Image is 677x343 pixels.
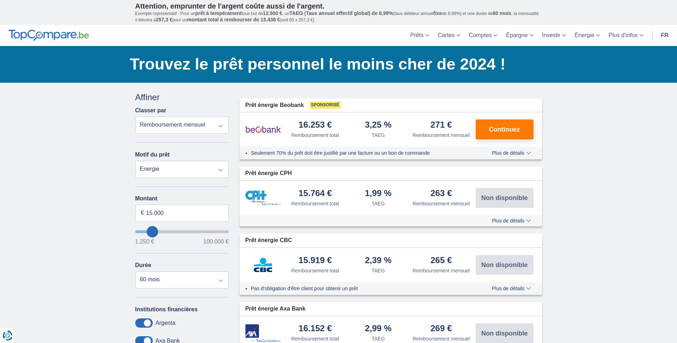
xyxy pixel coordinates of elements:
[135,306,198,313] label: Institutions financières
[299,189,332,199] div: 15.764 €
[476,119,534,139] button: Continuez
[365,324,391,334] div: 2,99 %
[291,132,339,139] div: Remboursement total
[135,230,229,233] input: wantToBorrow
[245,324,281,343] img: pret personnel Axa Bank
[245,101,304,109] span: Prêt énergie Beobank
[245,236,292,245] span: Prêt énergie CBC
[135,107,166,114] label: Classer par
[291,200,339,207] div: Remboursement total
[492,286,531,291] span: Plus de détails
[489,126,520,133] span: Continuez
[365,256,391,266] div: 2,39 %
[430,189,452,199] div: 263 €
[245,256,281,274] img: pret personnel CBC
[413,335,470,342] div: Remboursement mensuel
[203,239,229,245] span: 100.000 €
[372,267,385,274] div: TAEG
[492,218,531,223] span: Plus de détails
[156,320,176,326] label: Argenta
[430,256,452,266] div: 265 €
[492,150,531,155] span: Plus de détails
[9,30,89,41] img: TopCompare
[372,200,385,207] div: TAEG
[486,150,536,156] button: Plus de détails
[245,305,305,313] span: Prêt énergie Axa Bank
[135,2,542,10] p: Attention, emprunter de l'argent coûte aussi de l'argent.
[604,25,647,46] a: Plus d'infos
[195,10,242,16] span: prêt à tempérament
[493,10,511,16] span: 60 mois
[135,262,151,268] label: Durée
[251,285,471,292] li: Pas d'obligation d'être client pour obtenir un prêt
[245,121,281,138] img: pret personnel Beobank
[430,121,452,130] div: 271 €
[263,10,283,16] span: 12.500 €
[372,132,385,139] div: TAEG
[481,262,528,268] span: Non disponible
[291,335,339,342] div: Remboursement total
[135,152,170,158] label: Motif du prêt
[486,218,536,224] button: Plus de détails
[413,267,470,274] div: Remboursement mensuel
[135,10,542,23] p: Exemple représentatif : Pour un tous but de , un (taux débiteur annuel de 8,99%) et une durée de ...
[570,25,604,46] a: Énergie
[245,169,292,178] span: Prêt énergie CPH
[434,25,465,46] a: Cartes
[289,10,393,16] span: TAEG (Taux annuel effectif global) de 8,99%
[476,188,534,208] button: Non disponible
[502,25,538,46] a: Épargne
[486,286,536,291] button: Plus de détails
[413,132,470,139] div: Remboursement mensuel
[433,10,442,16] span: fixe
[657,25,673,46] a: fr
[135,195,229,202] label: Montant
[135,239,154,245] span: 1.250 €
[430,324,452,334] div: 269 €
[365,121,391,130] div: 3,25 %
[291,267,339,274] div: Remboursement total
[465,25,502,46] a: Comptes
[299,121,332,130] div: 16.253 €
[135,91,229,103] div: Affiner
[245,190,281,206] img: pret personnel CPH Banque
[141,209,144,217] span: €
[187,17,280,22] span: montant total à rembourser de 15.438 €
[310,102,341,109] span: Sponsorisé
[130,53,542,75] h1: Trouvez le prêt personnel le moins cher de 2024 !
[481,330,528,337] span: Non disponible
[406,25,434,46] a: Prêts
[156,17,173,22] span: 257,3 €
[299,324,332,334] div: 16.152 €
[299,256,332,266] div: 15.919 €
[365,189,391,199] div: 1,99 %
[251,149,471,157] li: Seulement 70% du prêt doit être justifié par une facture ou un bon de commande
[481,195,528,201] span: Non disponible
[372,335,385,342] div: TAEG
[538,25,571,46] a: Investir
[476,255,534,275] button: Non disponible
[413,200,470,207] div: Remboursement mensuel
